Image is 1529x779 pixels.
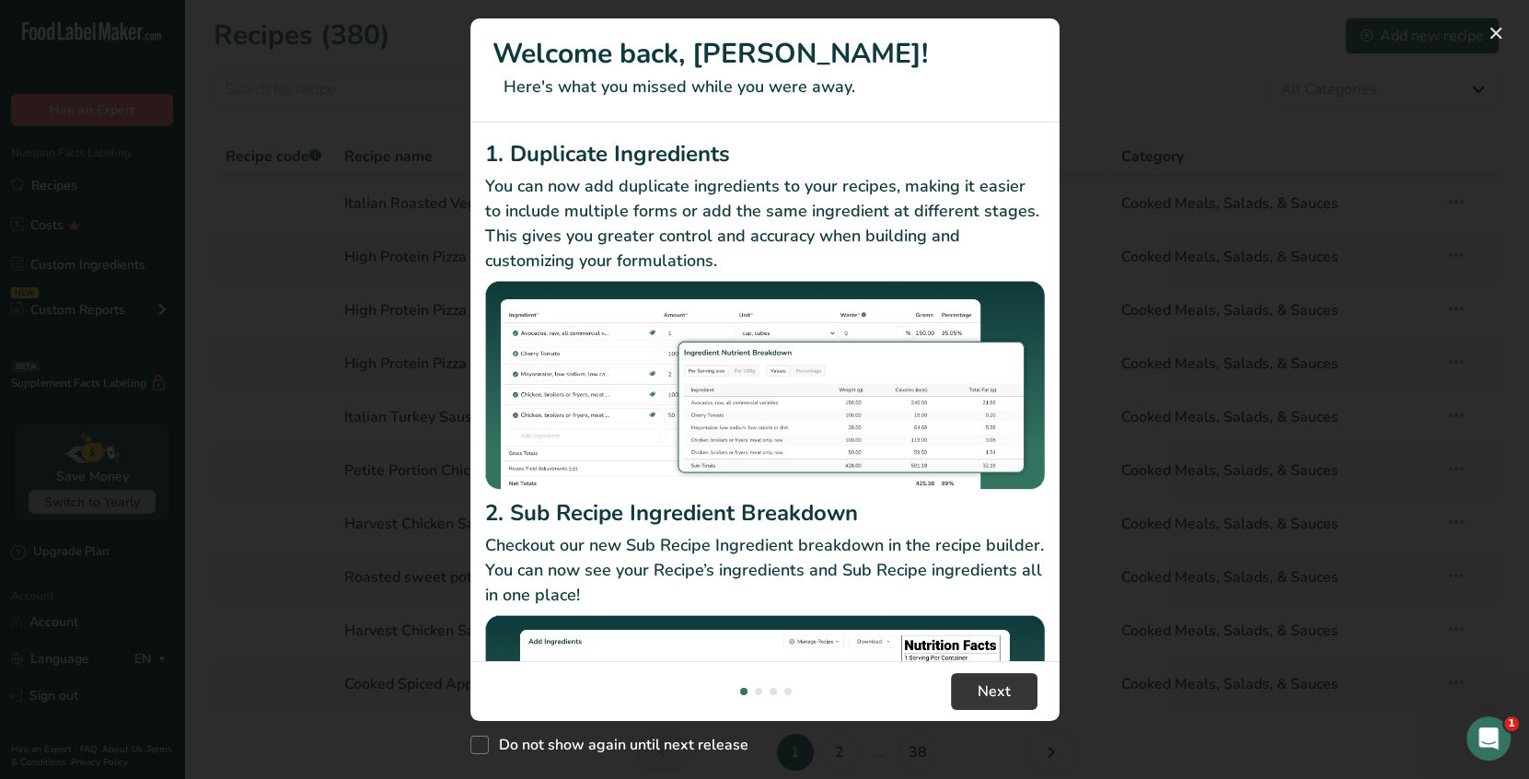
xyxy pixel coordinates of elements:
[485,533,1045,608] p: Checkout our new Sub Recipe Ingredient breakdown in the recipe builder. You can now see your Reci...
[489,736,748,754] span: Do not show again until next release
[485,174,1045,273] p: You can now add duplicate ingredients to your recipes, making it easier to include multiple forms...
[485,137,1045,170] h2: 1. Duplicate Ingredients
[492,75,1037,99] p: Here's what you missed while you were away.
[951,673,1037,710] button: Next
[492,33,1037,75] h1: Welcome back, [PERSON_NAME]!
[485,281,1045,490] img: Duplicate Ingredients
[1504,716,1519,731] span: 1
[485,496,1045,529] h2: 2. Sub Recipe Ingredient Breakdown
[978,680,1011,703] span: Next
[1466,716,1511,761] iframe: Intercom live chat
